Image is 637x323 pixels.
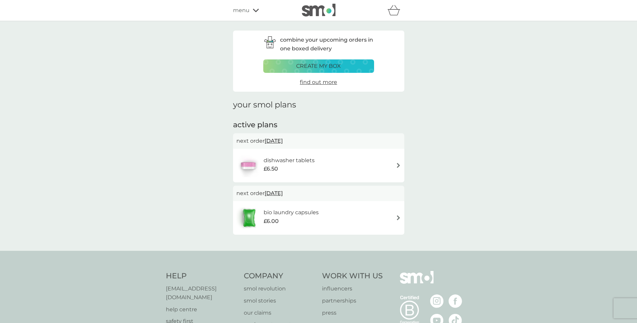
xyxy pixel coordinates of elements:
h2: active plans [233,120,404,130]
a: find out more [300,78,337,87]
a: our claims [244,309,315,317]
img: smol [400,271,434,294]
span: menu [233,6,249,15]
a: [EMAIL_ADDRESS][DOMAIN_NAME] [166,284,237,302]
button: create my box [263,59,374,73]
a: partnerships [322,296,383,305]
img: arrow right [396,215,401,220]
span: find out more [300,79,337,85]
img: visit the smol Instagram page [430,294,444,308]
span: [DATE] [265,187,283,200]
a: smol revolution [244,284,315,293]
span: £6.00 [264,217,279,226]
a: influencers [322,284,383,293]
h4: Company [244,271,315,281]
p: combine your upcoming orders in one boxed delivery [280,36,374,53]
h6: bio laundry capsules [264,208,319,217]
span: [DATE] [265,134,283,147]
a: smol stories [244,296,315,305]
img: smol [302,4,335,16]
p: next order [236,189,401,198]
img: visit the smol Facebook page [449,294,462,308]
h6: dishwasher tablets [264,156,315,165]
a: help centre [166,305,237,314]
p: next order [236,137,401,145]
img: arrow right [396,163,401,168]
img: dishwasher tablets [236,154,260,177]
h1: your smol plans [233,100,404,110]
img: bio laundry capsules [236,206,262,230]
p: create my box [296,62,341,71]
div: basket [388,4,404,17]
a: press [322,309,383,317]
span: £6.50 [264,165,278,173]
h4: Work With Us [322,271,383,281]
h4: Help [166,271,237,281]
